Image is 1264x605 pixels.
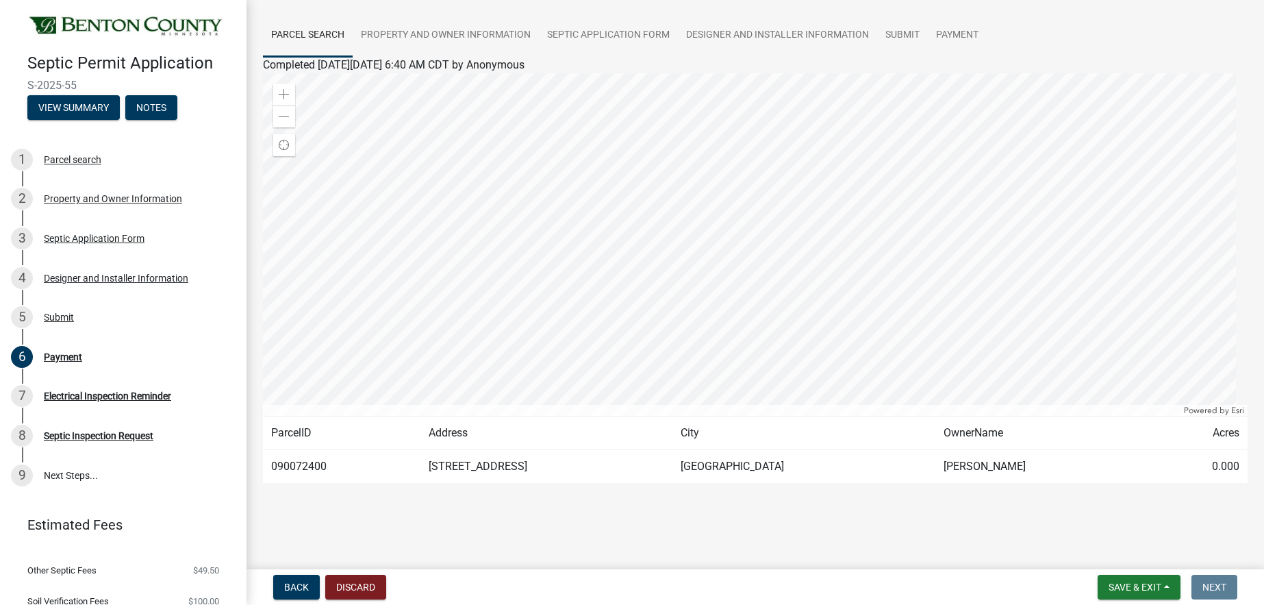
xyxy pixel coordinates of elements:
[27,53,236,73] h4: Septic Permit Application
[1152,417,1248,450] td: Acres
[11,511,225,539] a: Estimated Fees
[11,425,33,447] div: 8
[11,227,33,249] div: 3
[11,306,33,328] div: 5
[672,417,935,450] td: City
[11,465,33,486] div: 9
[284,582,309,593] span: Back
[125,103,177,114] wm-modal-confirm: Notes
[273,106,295,127] div: Zoom out
[27,103,120,114] wm-modal-confirm: Summary
[263,14,353,58] a: Parcel search
[193,566,219,575] span: $49.50
[420,417,672,450] td: Address
[1109,582,1161,593] span: Save & Exit
[672,450,935,484] td: [GEOGRAPHIC_DATA]
[928,14,987,58] a: Payment
[44,431,153,441] div: Septic Inspection Request
[1231,406,1244,415] a: Esri
[11,188,33,210] div: 2
[27,566,97,575] span: Other Septic Fees
[44,234,144,243] div: Septic Application Form
[273,575,320,600] button: Back
[263,417,420,450] td: ParcelID
[678,14,877,58] a: Designer and Installer Information
[11,385,33,407] div: 7
[353,14,539,58] a: Property and Owner Information
[27,95,120,120] button: View Summary
[273,134,295,156] div: Find my location
[27,14,225,39] img: Benton County, Minnesota
[44,391,171,401] div: Electrical Inspection Reminder
[877,14,928,58] a: Submit
[1098,575,1180,600] button: Save & Exit
[11,149,33,171] div: 1
[1152,450,1248,484] td: 0.000
[935,450,1152,484] td: [PERSON_NAME]
[11,267,33,289] div: 4
[125,95,177,120] button: Notes
[539,14,678,58] a: Septic Application Form
[1191,575,1237,600] button: Next
[44,194,182,203] div: Property and Owner Information
[44,352,82,362] div: Payment
[44,273,188,283] div: Designer and Installer Information
[263,450,420,484] td: 090072400
[273,84,295,106] div: Zoom in
[27,79,219,92] span: S-2025-55
[420,450,672,484] td: [STREET_ADDRESS]
[11,346,33,368] div: 6
[325,575,386,600] button: Discard
[263,58,524,71] span: Completed [DATE][DATE] 6:40 AM CDT by Anonymous
[44,155,101,164] div: Parcel search
[1180,405,1248,416] div: Powered by
[935,417,1152,450] td: OwnerName
[44,312,74,322] div: Submit
[1202,582,1226,593] span: Next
